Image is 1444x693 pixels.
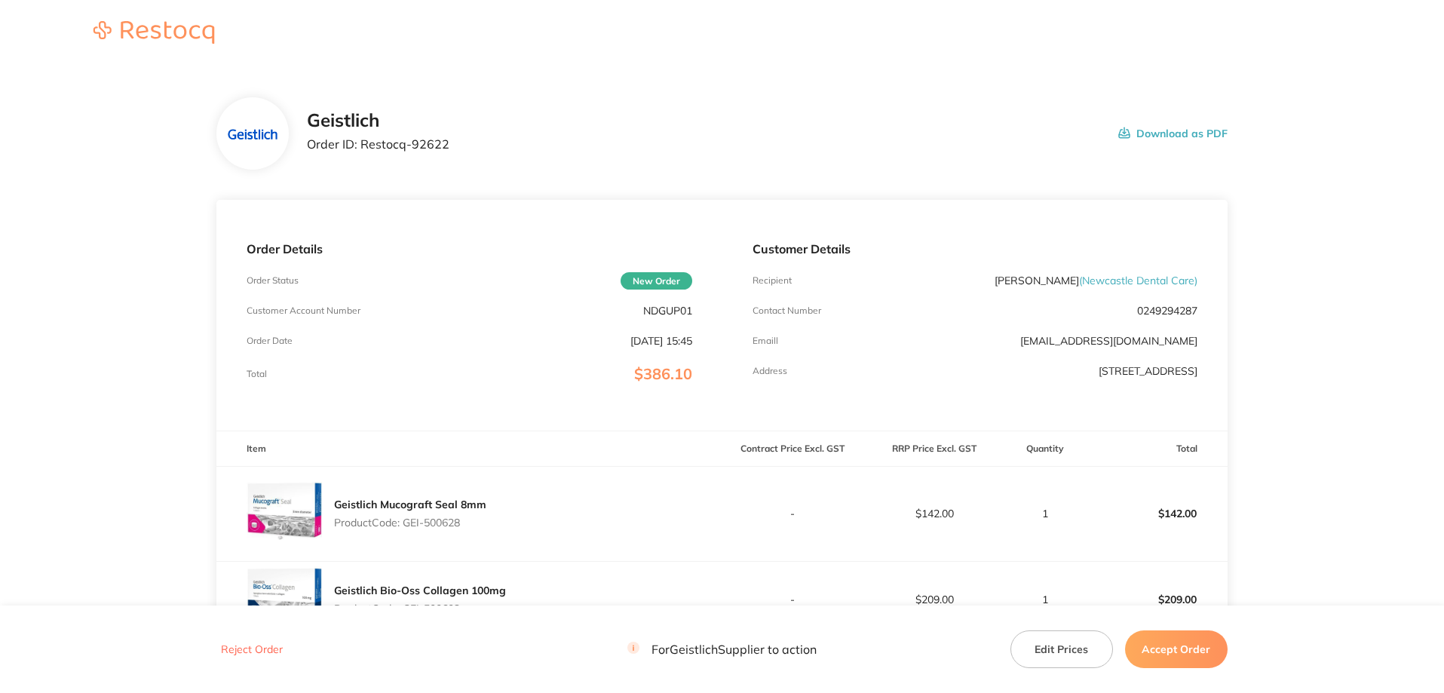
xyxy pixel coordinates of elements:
[634,364,692,383] span: $386.10
[307,110,449,131] h2: Geistlich
[753,336,778,346] p: Emaill
[216,643,287,657] button: Reject Order
[247,467,322,561] img: ZnFnZGV4dQ
[1020,334,1197,348] a: [EMAIL_ADDRESS][DOMAIN_NAME]
[1087,495,1227,532] p: $142.00
[863,431,1005,467] th: RRP Price Excl. GST
[723,593,863,606] p: -
[1125,630,1228,668] button: Accept Order
[753,275,792,286] p: Recipient
[1079,274,1197,287] span: ( Newcastle Dental Care )
[864,507,1004,520] p: $142.00
[753,305,821,316] p: Contact Number
[621,272,692,290] span: New Order
[334,584,506,597] a: Geistlich Bio-Oss Collagen 100mg
[1118,110,1228,157] button: Download as PDF
[247,336,293,346] p: Order Date
[334,603,506,615] p: Product Code: GEI-500602
[753,366,787,376] p: Address
[1006,507,1085,520] p: 1
[247,369,267,379] p: Total
[723,507,863,520] p: -
[78,21,229,46] a: Restocq logo
[1087,581,1227,618] p: $209.00
[753,242,1197,256] p: Customer Details
[1137,305,1197,317] p: 0249294287
[78,21,229,44] img: Restocq logo
[1006,593,1085,606] p: 1
[334,517,486,529] p: Product Code: GEI-500628
[228,109,277,158] img: dmE5cGxzaw
[1086,431,1228,467] th: Total
[247,242,691,256] p: Order Details
[1010,630,1113,668] button: Edit Prices
[216,431,722,467] th: Item
[247,275,299,286] p: Order Status
[307,137,449,151] p: Order ID: Restocq- 92622
[247,305,360,316] p: Customer Account Number
[334,498,486,511] a: Geistlich Mucograft Seal 8mm
[643,305,692,317] p: NDGUP01
[627,642,817,657] p: For Geistlich Supplier to action
[1005,431,1086,467] th: Quantity
[995,274,1197,287] p: [PERSON_NAME]
[247,562,322,637] img: M2ZyajVxeg
[630,335,692,347] p: [DATE] 15:45
[722,431,864,467] th: Contract Price Excl. GST
[864,593,1004,606] p: $209.00
[1099,365,1197,377] p: [STREET_ADDRESS]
